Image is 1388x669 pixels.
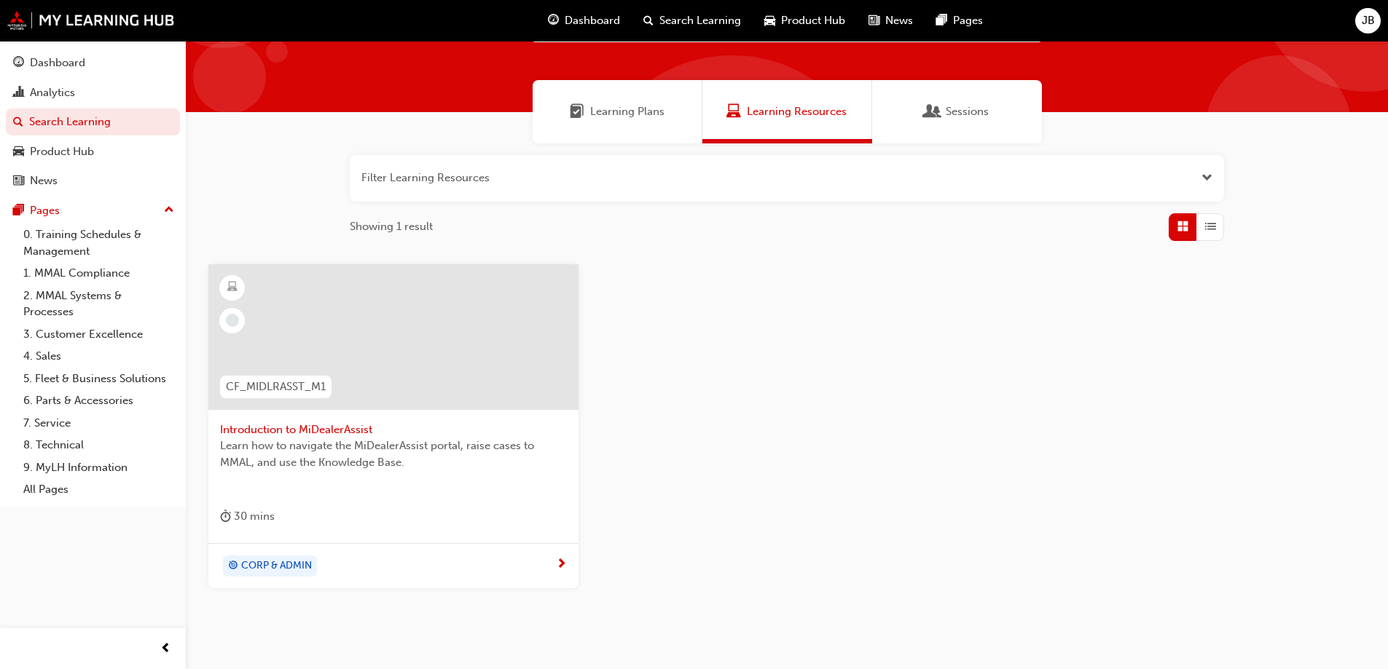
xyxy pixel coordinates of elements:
[885,12,913,29] span: News
[350,218,433,235] span: Showing 1 result
[17,285,180,323] a: 2. MMAL Systems & Processes
[13,116,23,129] span: search-icon
[220,438,567,470] span: Learn how to navigate the MiDealerAssist portal, raise cases to MMAL, and use the Knowledge Base.
[30,143,94,160] div: Product Hub
[17,223,180,262] a: 0. Training Schedules & Management
[241,558,312,574] span: CORP & ADMIN
[30,173,58,189] div: News
[536,6,632,36] a: guage-iconDashboard
[227,278,238,297] span: learningResourceType_ELEARNING-icon
[30,55,85,71] div: Dashboard
[6,47,180,197] button: DashboardAnalyticsSearch LearningProduct HubNews
[13,57,24,70] span: guage-icon
[13,146,24,159] span: car-icon
[781,12,845,29] span: Product Hub
[556,558,567,571] span: next-icon
[533,80,702,143] a: Learning PlansLearning Plans
[1205,218,1216,235] span: List
[17,389,180,412] a: 6. Parts & Accessories
[13,175,24,188] span: news-icon
[17,456,180,479] a: 9. MyLH Information
[17,323,180,346] a: 3. Customer Excellence
[208,264,579,589] a: CF_MIDLRASST_M1Introduction to MiDealerAssistLearn how to navigate the MiDealerAssist portal, rai...
[753,6,857,36] a: car-iconProduct Hub
[1201,170,1212,186] button: Open the filter
[30,84,75,101] div: Analytics
[6,50,180,76] a: Dashboard
[17,412,180,435] a: 7. Service
[936,12,947,30] span: pages-icon
[857,6,925,36] a: news-iconNews
[565,12,620,29] span: Dashboard
[869,12,879,30] span: news-icon
[7,11,175,30] img: mmal
[872,80,1042,143] a: SessionsSessions
[17,478,180,501] a: All Pages
[1362,12,1375,29] span: JB
[946,103,989,120] span: Sessions
[953,12,983,29] span: Pages
[164,201,174,220] span: up-icon
[6,167,180,194] a: News
[702,80,872,143] a: Learning ResourcesLearning Resources
[632,6,753,36] a: search-iconSearch Learning
[659,12,741,29] span: Search Learning
[643,12,654,30] span: search-icon
[6,108,180,135] a: Search Learning
[220,507,275,526] div: 30 mins
[6,197,180,224] button: Pages
[764,12,775,30] span: car-icon
[726,103,741,120] span: Learning Resources
[13,87,24,100] span: chart-icon
[1177,218,1188,235] span: Grid
[925,103,940,120] span: Sessions
[6,138,180,165] a: Product Hub
[570,103,584,120] span: Learning Plans
[747,103,847,120] span: Learning Resources
[160,640,171,658] span: prev-icon
[17,434,180,456] a: 8. Technical
[220,421,567,438] span: Introduction to MiDealerAssist
[13,205,24,218] span: pages-icon
[17,345,180,368] a: 4. Sales
[30,202,60,219] div: Pages
[925,6,995,36] a: pages-iconPages
[226,379,326,395] span: CF_MIDLRASST_M1
[228,557,238,576] span: target-icon
[226,314,239,327] span: learningRecordVerb_NONE-icon
[1355,8,1381,33] button: JB
[548,12,559,30] span: guage-icon
[17,368,180,390] a: 5. Fleet & Business Solutions
[220,507,231,526] span: duration-icon
[6,79,180,106] a: Analytics
[17,262,180,285] a: 1. MMAL Compliance
[590,103,664,120] span: Learning Plans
